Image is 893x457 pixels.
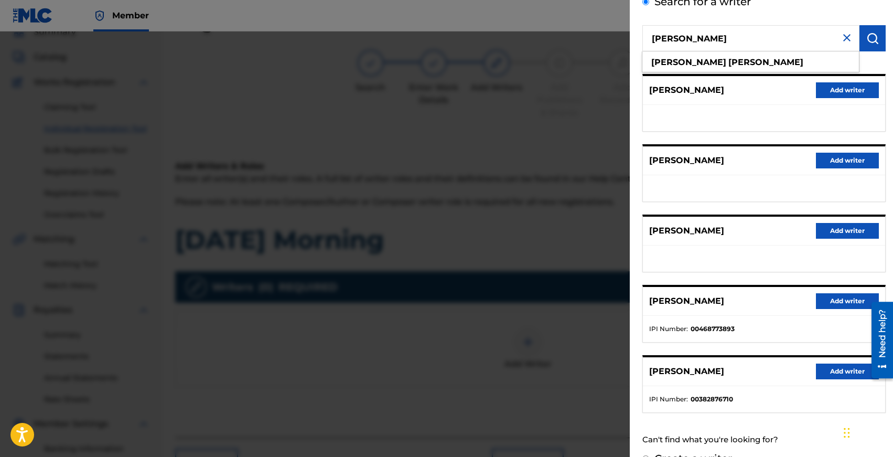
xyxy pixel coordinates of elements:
iframe: Chat Widget [841,407,893,457]
span: IPI Number : [649,395,688,404]
strong: 00468773893 [691,324,735,334]
p: [PERSON_NAME] [649,84,724,97]
button: Add writer [816,82,879,98]
p: [PERSON_NAME] [649,154,724,167]
div: Trascina [844,417,850,449]
button: Add writer [816,153,879,168]
img: MLC Logo [13,8,53,23]
p: [PERSON_NAME] [649,225,724,237]
img: Top Rightsholder [93,9,106,22]
strong: [PERSON_NAME] [728,57,803,67]
button: Add writer [816,223,879,239]
div: Can't find what you're looking for? [642,429,886,451]
img: Search Works [866,32,879,45]
button: Add writer [816,364,879,379]
input: Search writer's name or IPI Number [642,25,859,51]
p: [PERSON_NAME] [649,365,724,378]
strong: 00382876710 [691,395,733,404]
strong: [PERSON_NAME] [651,57,726,67]
p: [PERSON_NAME] [649,295,724,307]
img: close [841,31,853,44]
button: Add writer [816,293,879,309]
span: Member [112,9,149,22]
div: Widget chat [841,407,893,457]
span: IPI Number : [649,324,688,334]
iframe: Resource Center [864,297,893,382]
